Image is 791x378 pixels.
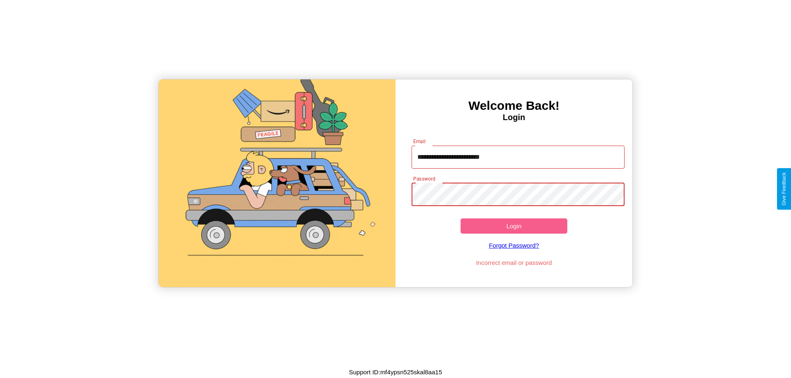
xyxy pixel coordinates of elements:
button: Login [461,218,567,234]
p: Incorrect email or password [407,257,621,268]
p: Support ID: mf4ypsn525skal8aa15 [349,366,442,378]
img: gif [159,79,395,287]
a: Forgot Password? [407,234,621,257]
div: Give Feedback [781,172,787,206]
h3: Welcome Back! [395,99,632,113]
h4: Login [395,113,632,122]
label: Password [413,175,435,182]
label: Email [413,138,426,145]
